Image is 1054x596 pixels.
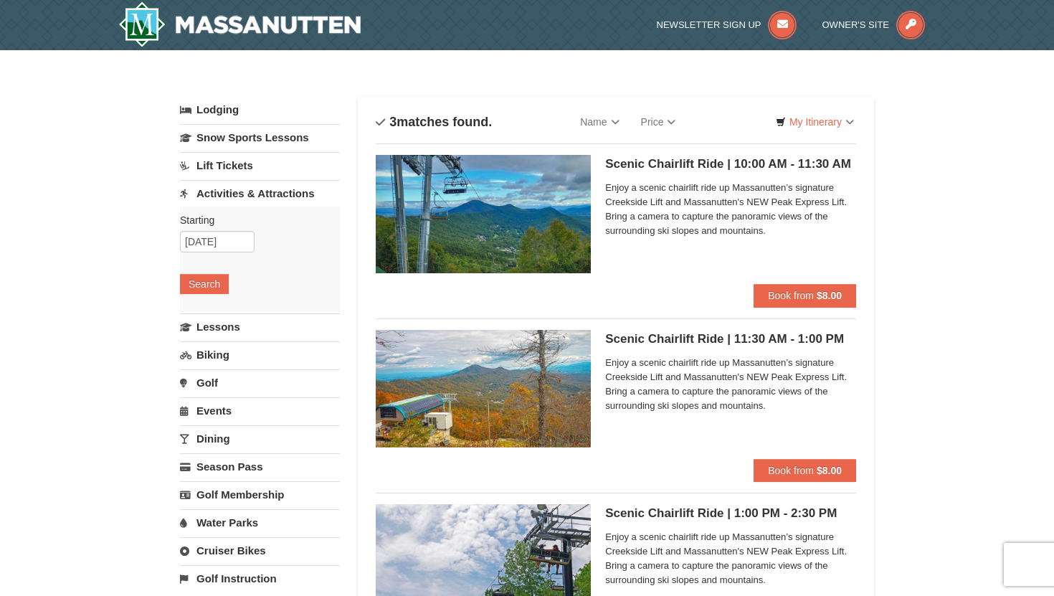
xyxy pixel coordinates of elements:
[180,97,340,123] a: Lodging
[605,157,856,171] h5: Scenic Chairlift Ride | 10:00 AM - 11:30 AM
[180,341,340,368] a: Biking
[605,332,856,346] h5: Scenic Chairlift Ride | 11:30 AM - 1:00 PM
[605,530,856,587] span: Enjoy a scenic chairlift ride up Massanutten’s signature Creekside Lift and Massanutten's NEW Pea...
[754,459,856,482] button: Book from $8.00
[754,284,856,307] button: Book from $8.00
[180,397,340,424] a: Events
[657,19,761,30] span: Newsletter Sign Up
[180,313,340,340] a: Lessons
[180,274,229,294] button: Search
[180,425,340,452] a: Dining
[657,19,797,30] a: Newsletter Sign Up
[180,509,340,536] a: Water Parks
[768,465,814,476] span: Book from
[768,290,814,301] span: Book from
[605,506,856,521] h5: Scenic Chairlift Ride | 1:00 PM - 2:30 PM
[180,180,340,207] a: Activities & Attractions
[822,19,890,30] span: Owner's Site
[180,565,340,592] a: Golf Instruction
[180,213,329,227] label: Starting
[817,290,842,301] strong: $8.00
[822,19,926,30] a: Owner's Site
[180,537,340,564] a: Cruiser Bikes
[118,1,361,47] a: Massanutten Resort
[180,152,340,179] a: Lift Tickets
[569,108,630,136] a: Name
[180,369,340,396] a: Golf
[817,465,842,476] strong: $8.00
[605,356,856,413] span: Enjoy a scenic chairlift ride up Massanutten’s signature Creekside Lift and Massanutten's NEW Pea...
[605,181,856,238] span: Enjoy a scenic chairlift ride up Massanutten’s signature Creekside Lift and Massanutten's NEW Pea...
[180,124,340,151] a: Snow Sports Lessons
[180,453,340,480] a: Season Pass
[118,1,361,47] img: Massanutten Resort Logo
[376,330,591,448] img: 24896431-13-a88f1aaf.jpg
[766,111,863,133] a: My Itinerary
[180,481,340,508] a: Golf Membership
[376,155,591,273] img: 24896431-1-a2e2611b.jpg
[630,108,687,136] a: Price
